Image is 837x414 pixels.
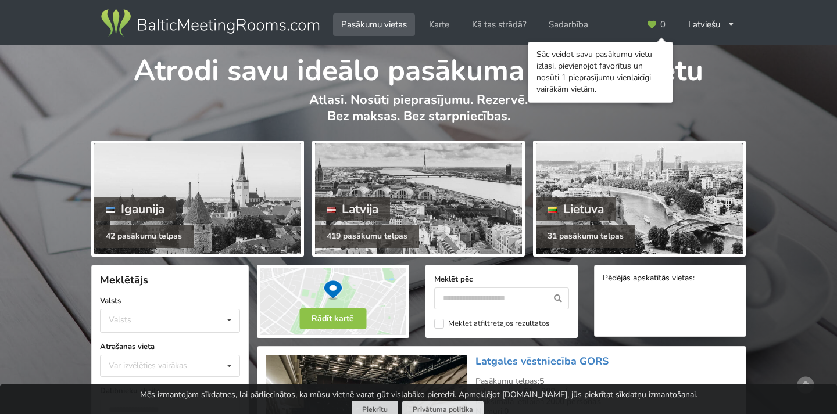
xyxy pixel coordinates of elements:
[91,141,304,257] a: Igaunija 42 pasākumu telpas
[536,197,616,221] div: Lietuva
[106,359,213,372] div: Var izvēlēties vairākas
[603,273,738,285] div: Pēdējās apskatītās vietas:
[257,265,409,338] img: Rādīt kartē
[94,225,194,248] div: 42 pasākumu telpas
[91,45,746,89] h1: Atrodi savu ideālo pasākuma norises vietu
[536,225,635,248] div: 31 pasākumu telpas
[100,341,240,352] label: Atrašanās vieta
[333,13,415,36] a: Pasākumu vietas
[91,92,746,136] p: Atlasi. Nosūti pieprasījumu. Rezervē. Bez maksas. Bez starpniecības.
[100,273,148,287] span: Meklētājs
[541,13,596,36] a: Sadarbība
[100,295,240,307] label: Valsts
[315,225,419,248] div: 419 pasākumu telpas
[475,376,737,387] div: Pasākumu telpas:
[315,197,391,221] div: Latvija
[533,141,746,257] a: Lietuva 31 pasākumu telpas
[536,49,664,95] div: Sāc veidot savu pasākumu vietu izlasi, pievienojot favorītus un nosūti 1 pieprasījumu vienlaicīgi...
[660,20,666,29] span: 0
[299,308,366,329] button: Rādīt kartē
[434,319,549,329] label: Meklēt atfiltrētajos rezultātos
[680,13,743,36] div: Latviešu
[421,13,457,36] a: Karte
[94,197,177,221] div: Igaunija
[539,376,544,387] strong: 5
[434,273,569,285] label: Meklēt pēc
[312,141,525,257] a: Latvija 419 pasākumu telpas
[109,315,131,325] div: Valsts
[475,354,609,368] a: Latgales vēstniecība GORS
[99,7,321,39] img: Baltic Meeting Rooms
[464,13,535,36] a: Kā tas strādā?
